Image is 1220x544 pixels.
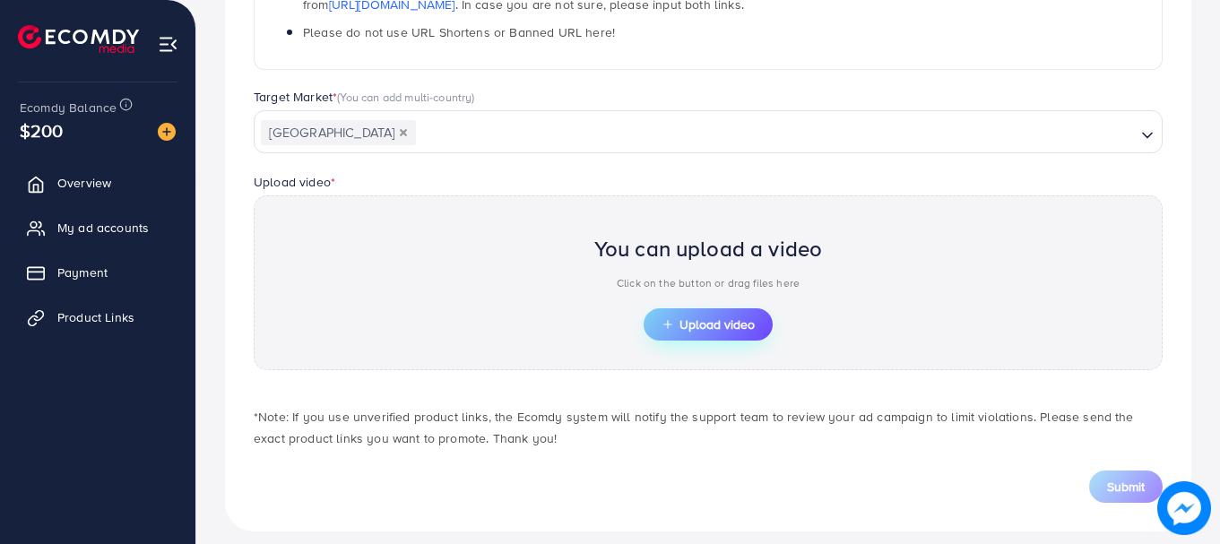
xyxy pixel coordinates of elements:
[1089,471,1163,503] button: Submit
[13,210,182,246] a: My ad accounts
[399,128,408,137] button: Deselect Pakistan
[418,119,1134,147] input: Search for option
[158,123,176,141] img: image
[1107,478,1145,496] span: Submit
[13,299,182,335] a: Product Links
[594,236,823,262] h2: You can upload a video
[254,173,335,191] label: Upload video
[20,99,117,117] span: Ecomdy Balance
[254,406,1163,449] p: *Note: If you use unverified product links, the Ecomdy system will notify the support team to rev...
[18,25,139,53] img: logo
[594,272,823,294] p: Click on the button or drag files here
[1158,482,1210,534] img: image
[57,174,111,192] span: Overview
[254,110,1163,153] div: Search for option
[644,308,773,341] button: Upload video
[662,318,755,331] span: Upload video
[337,89,474,105] span: (You can add multi-country)
[20,117,64,143] span: $200
[57,263,108,281] span: Payment
[13,165,182,201] a: Overview
[158,34,178,55] img: menu
[57,308,134,326] span: Product Links
[254,88,475,106] label: Target Market
[57,219,149,237] span: My ad accounts
[303,23,615,41] span: Please do not use URL Shortens or Banned URL here!
[261,120,416,145] span: [GEOGRAPHIC_DATA]
[13,255,182,290] a: Payment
